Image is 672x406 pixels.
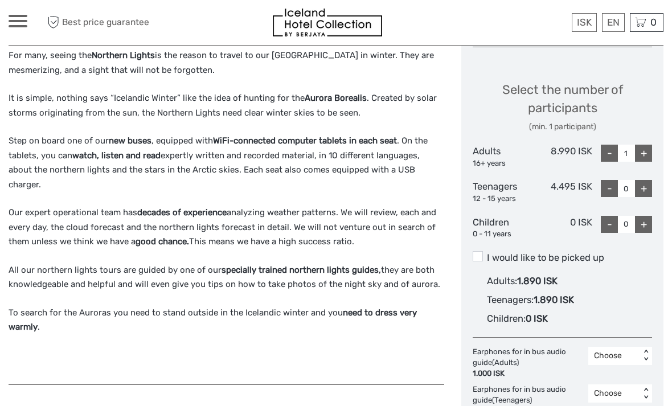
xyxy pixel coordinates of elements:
[532,180,592,204] div: 4.495 ISK
[213,136,397,146] strong: WiFi-connected computer tablets in each seat
[601,145,618,162] div: -
[473,81,652,133] div: Select the number of participants
[641,388,651,400] div: < >
[9,48,444,77] p: For many, seeing the is the reason to travel to our [GEOGRAPHIC_DATA] in winter. They are mesmeri...
[517,276,558,286] span: 1.890 ISK
[273,9,382,36] img: 481-8f989b07-3259-4bb0-90ed-3da368179bdc_logo_small.jpg
[635,216,652,233] div: +
[473,216,532,240] div: Children
[222,265,381,275] strong: specially trained northern lights guides,
[602,13,625,32] div: EN
[131,18,145,31] button: Open LiveChat chat widget
[109,136,151,146] strong: new buses
[473,158,532,169] div: 16+ years
[72,150,161,161] strong: watch, listen and read
[594,388,634,399] div: Choose
[92,50,155,60] strong: Northern Lights
[601,180,618,197] div: -
[9,91,444,120] p: It is simple, nothing says “Icelandic Winter” like the idea of hunting for the . Created by solar...
[534,294,574,305] span: 1.890 ISK
[487,313,526,324] span: Children :
[136,236,189,247] strong: good chance.
[473,229,532,240] div: 0 - 11 years
[526,313,548,324] span: 0 ISK
[9,134,444,192] p: Step on board one of our , equipped with . On the tablets, you can expertly written and recorded ...
[473,180,532,204] div: Teenagers
[473,347,588,379] div: Earphones for in bus audio guide (Adults)
[594,350,634,362] div: Choose
[487,294,534,305] span: Teenagers :
[9,306,444,335] p: To search for the Auroras you need to stand outside in the Icelandic winter and you .
[641,350,651,362] div: < >
[473,194,532,204] div: 12 - 15 years
[473,251,652,265] label: I would like to be picked up
[305,93,367,103] strong: Aurora Borealis
[473,121,652,133] div: (min. 1 participant)
[532,145,592,169] div: 8.990 ISK
[601,216,618,233] div: -
[44,13,173,32] span: Best price guarantee
[635,145,652,162] div: +
[9,206,444,249] p: Our expert operational team has analyzing weather patterns. We will review, each and every day, t...
[473,368,583,379] div: 1.000 ISK
[532,216,592,240] div: 0 ISK
[9,263,444,292] p: All our northern lights tours are guided by one of our they are both knowledgeable and helpful an...
[487,276,517,286] span: Adults :
[577,17,592,28] span: ISK
[635,180,652,197] div: +
[137,207,227,218] strong: decades of experience
[473,145,532,169] div: Adults
[649,17,658,28] span: 0
[16,20,129,29] p: We're away right now. Please check back later!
